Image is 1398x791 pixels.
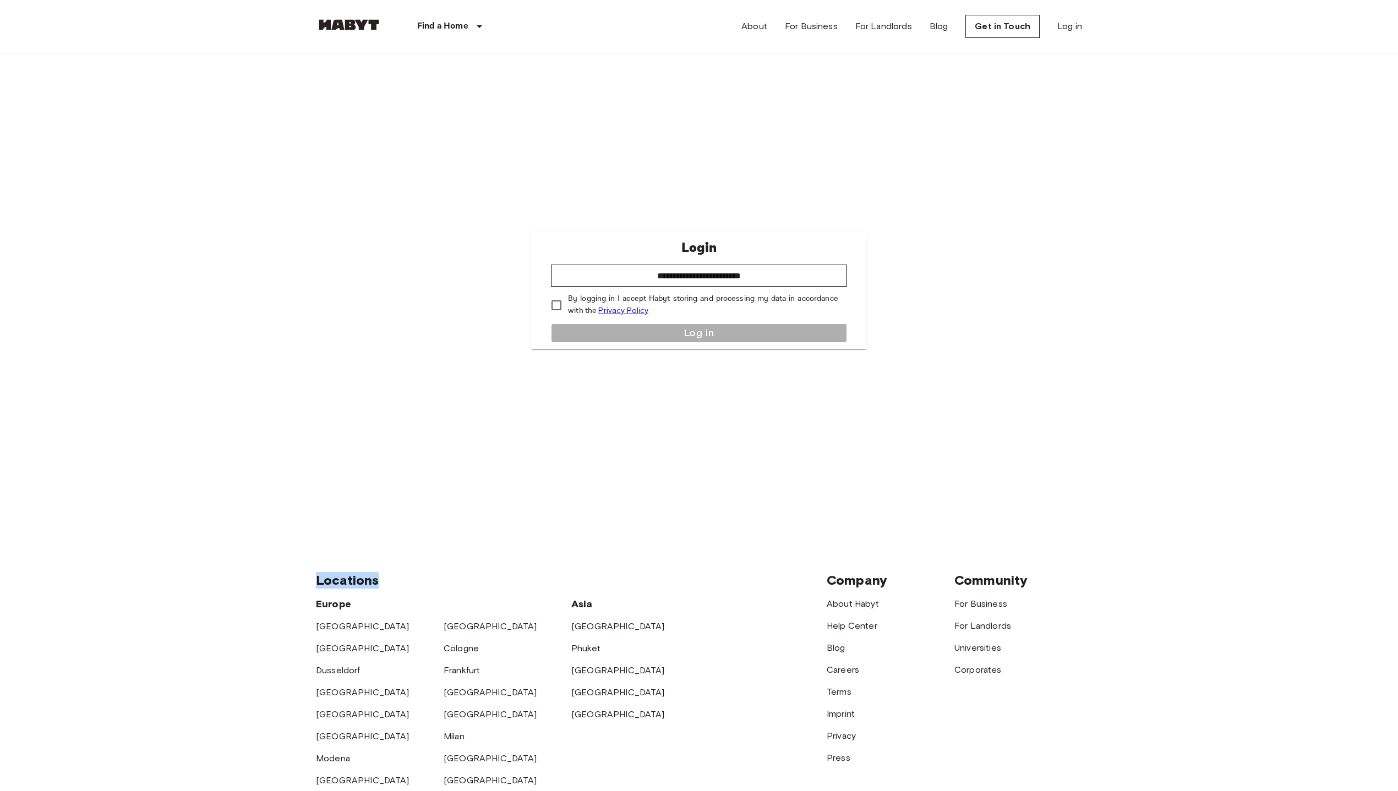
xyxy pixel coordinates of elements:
[316,19,382,30] img: Habyt
[681,238,717,258] p: Login
[954,598,1007,609] a: For Business
[316,572,379,588] span: Locations
[571,643,600,653] a: Phuket
[444,643,479,653] a: Cologne
[316,753,350,763] a: Modena
[316,687,409,697] a: [GEOGRAPHIC_DATA]
[417,20,468,33] p: Find a Home
[1057,20,1082,33] a: Log in
[827,708,855,719] a: Imprint
[954,620,1011,631] a: For Landlords
[444,687,537,697] a: [GEOGRAPHIC_DATA]
[571,709,665,719] a: [GEOGRAPHIC_DATA]
[930,20,948,33] a: Blog
[827,664,859,675] a: Careers
[827,730,856,741] a: Privacy
[571,687,665,697] a: [GEOGRAPHIC_DATA]
[827,572,887,588] span: Company
[965,15,1040,38] a: Get in Touch
[571,598,593,610] span: Asia
[444,753,537,763] a: [GEOGRAPHIC_DATA]
[316,598,351,610] span: Europe
[444,709,537,719] a: [GEOGRAPHIC_DATA]
[954,572,1028,588] span: Community
[827,620,877,631] a: Help Center
[954,642,1001,653] a: Universities
[598,306,648,315] a: Privacy Policy
[444,665,480,675] a: Frankfurt
[444,775,537,785] a: [GEOGRAPHIC_DATA]
[785,20,838,33] a: For Business
[316,775,409,785] a: [GEOGRAPHIC_DATA]
[316,731,409,741] a: [GEOGRAPHIC_DATA]
[571,621,665,631] a: [GEOGRAPHIC_DATA]
[316,621,409,631] a: [GEOGRAPHIC_DATA]
[954,664,1002,675] a: Corporates
[827,642,845,653] a: Blog
[827,752,850,763] a: Press
[316,709,409,719] a: [GEOGRAPHIC_DATA]
[855,20,912,33] a: For Landlords
[316,665,361,675] a: Dusseldorf
[316,643,409,653] a: [GEOGRAPHIC_DATA]
[741,20,767,33] a: About
[571,665,665,675] a: [GEOGRAPHIC_DATA]
[568,293,838,317] p: By logging in I accept Habyt storing and processing my data in accordance with the
[827,686,851,697] a: Terms
[444,731,465,741] a: Milan
[827,598,879,609] a: About Habyt
[444,621,537,631] a: [GEOGRAPHIC_DATA]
